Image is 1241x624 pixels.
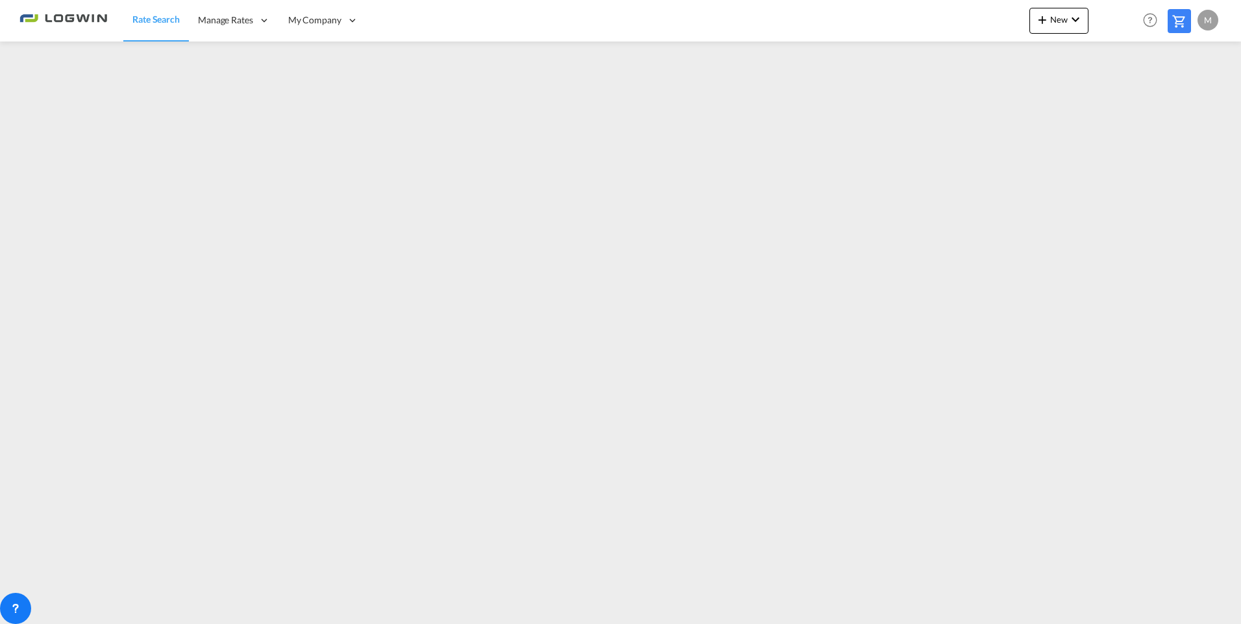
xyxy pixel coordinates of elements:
[1029,8,1088,34] button: icon-plus 400-fgNewicon-chevron-down
[1139,9,1161,31] span: Help
[1139,9,1168,32] div: Help
[1035,12,1050,27] md-icon: icon-plus 400-fg
[198,14,253,27] span: Manage Rates
[19,6,107,35] img: 2761ae10d95411efa20a1f5e0282d2d7.png
[288,14,341,27] span: My Company
[1198,10,1218,30] div: M
[132,14,180,25] span: Rate Search
[1035,14,1083,25] span: New
[1068,12,1083,27] md-icon: icon-chevron-down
